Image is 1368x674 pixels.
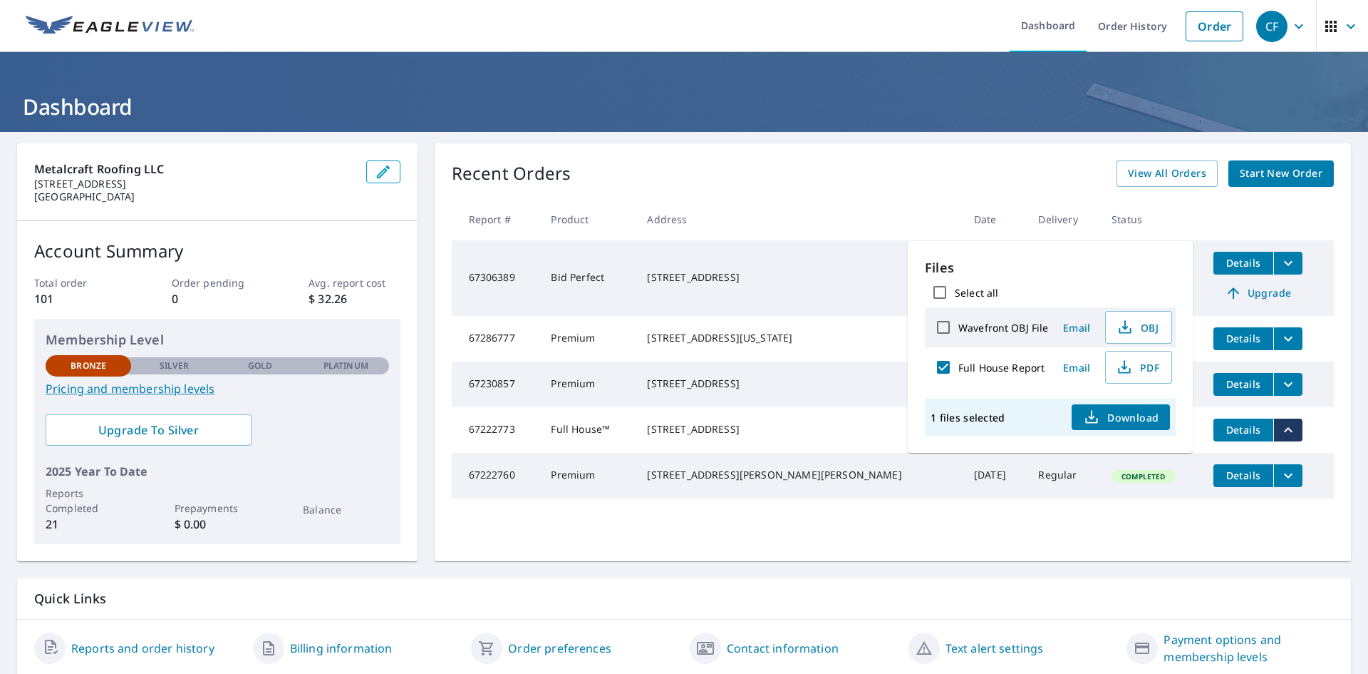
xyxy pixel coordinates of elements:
[71,640,214,657] a: Reports and order history
[175,501,260,516] p: Prepayments
[172,290,263,307] p: 0
[34,160,355,178] p: Metalcraft Roofing LLC
[34,275,125,290] p: Total order
[1213,252,1273,275] button: detailsBtn-67306389
[290,640,393,657] a: Billing information
[1072,404,1170,430] button: Download
[452,240,540,316] td: 67306389
[248,359,272,372] p: Gold
[1100,198,1202,240] th: Status
[1213,373,1273,396] button: detailsBtn-67230857
[1105,351,1172,384] button: PDF
[931,411,1005,424] p: 1 files selected
[71,359,106,372] p: Bronze
[1256,11,1287,42] div: CF
[323,359,368,372] p: Platinum
[636,198,962,240] th: Address
[34,290,125,307] p: 101
[647,270,950,285] div: [STREET_ADDRESS]
[1054,317,1099,339] button: Email
[1116,160,1218,187] a: View All Orders
[963,240,1027,316] td: [DATE]
[1213,327,1273,350] button: detailsBtn-67286777
[309,275,400,290] p: Avg. report cost
[17,92,1351,121] h1: Dashboard
[1027,198,1100,240] th: Delivery
[958,321,1048,335] label: Wavefront OBJ File
[1213,464,1273,487] button: detailsBtn-67222760
[1128,165,1206,183] span: View All Orders
[1027,240,1100,316] td: Quick
[34,238,400,264] p: Account Summary
[1222,256,1265,270] span: Details
[1114,319,1160,336] span: OBJ
[647,422,950,436] div: [STREET_ADDRESS]
[34,590,1334,608] p: Quick Links
[57,422,240,438] span: Upgrade To Silver
[160,359,190,372] p: Silver
[963,198,1027,240] th: Date
[1222,377,1265,391] span: Details
[46,414,252,446] a: Upgrade To Silver
[539,240,636,316] td: Bid Perfect
[46,486,131,516] p: Reports Completed
[1164,631,1334,665] a: Payment options and membership levels
[925,258,1176,277] p: Files
[1273,419,1302,441] button: filesDropdownBtn-67222773
[1222,332,1265,345] span: Details
[1114,359,1160,376] span: PDF
[309,290,400,307] p: $ 32.26
[539,453,636,499] td: Premium
[34,190,355,203] p: [GEOGRAPHIC_DATA]
[1083,409,1159,426] span: Download
[46,330,389,349] p: Membership Level
[1054,357,1099,379] button: Email
[175,516,260,533] p: $ 0.00
[303,502,388,517] p: Balance
[1273,252,1302,275] button: filesDropdownBtn-67306389
[1027,453,1100,499] td: Regular
[1113,471,1173,481] span: Completed
[955,286,998,300] label: Select all
[46,516,131,533] p: 21
[1213,282,1302,305] a: Upgrade
[647,377,950,391] div: [STREET_ADDRESS]
[452,316,540,362] td: 67286777
[1059,361,1094,374] span: Email
[945,640,1044,657] a: Text alert settings
[1222,285,1294,302] span: Upgrade
[647,468,950,482] div: [STREET_ADDRESS][PERSON_NAME][PERSON_NAME]
[452,362,540,407] td: 67230857
[727,640,839,657] a: Contact information
[963,453,1027,499] td: [DATE]
[1222,423,1265,436] span: Details
[539,362,636,407] td: Premium
[1213,419,1273,441] button: detailsBtn-67222773
[172,275,263,290] p: Order pending
[452,453,540,499] td: 67222760
[1222,469,1265,482] span: Details
[1228,160,1334,187] a: Start New Order
[1059,321,1094,335] span: Email
[1186,11,1243,41] a: Order
[539,198,636,240] th: Product
[1273,464,1302,487] button: filesDropdownBtn-67222760
[46,380,389,397] a: Pricing and membership levels
[1240,165,1322,183] span: Start New Order
[539,316,636,362] td: Premium
[34,178,355,190] p: [STREET_ADDRESS]
[1105,311,1172,344] button: OBJ
[46,463,389,480] p: 2025 Year To Date
[958,361,1045,374] label: Full House Report
[1273,373,1302,396] button: filesDropdownBtn-67230857
[508,640,611,657] a: Order preferences
[452,198,540,240] th: Report #
[647,331,950,345] div: [STREET_ADDRESS][US_STATE]
[452,407,540,453] td: 67222773
[539,407,636,453] td: Full House™
[26,16,194,37] img: EV Logo
[452,160,571,187] p: Recent Orders
[1273,327,1302,350] button: filesDropdownBtn-67286777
